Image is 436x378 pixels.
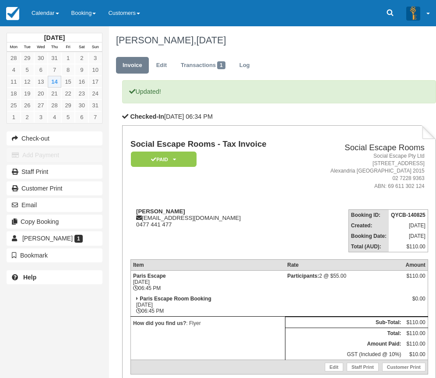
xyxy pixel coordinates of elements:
a: 28 [48,99,61,111]
a: 24 [88,88,102,99]
a: 4 [7,64,21,76]
a: [PERSON_NAME] 1 [7,231,102,245]
td: [DATE] [389,220,428,231]
address: Social Escape Pty Ltd [STREET_ADDRESS] Alexandria [GEOGRAPHIC_DATA] 2015 02 7228 9363 ABN: 69 611... [305,152,425,190]
a: Staff Print [347,363,379,371]
th: Total (AUD): [348,241,389,252]
a: Help [7,270,102,284]
p: Updated! [122,80,436,103]
td: $110.00 [403,339,428,349]
a: 1 [7,111,21,123]
b: Help [23,274,36,281]
a: 15 [61,76,75,88]
th: Rate [285,259,403,270]
a: 6 [34,64,48,76]
span: [PERSON_NAME] [22,235,73,242]
div: $110.00 [405,273,425,286]
td: 2 @ $55.00 [285,270,403,293]
a: 5 [21,64,34,76]
a: Log [233,57,257,74]
a: 29 [61,99,75,111]
img: checkfront-main-nav-mini-logo.png [6,7,19,20]
button: Email [7,198,102,212]
td: [DATE] [389,231,428,241]
a: 18 [7,88,21,99]
a: 21 [48,88,61,99]
div: $0.00 [405,296,425,309]
th: Wed [34,42,48,52]
td: [DATE] 06:45 PM [130,293,285,317]
span: [DATE] [196,35,226,46]
strong: [PERSON_NAME] [136,208,185,215]
a: 29 [21,52,34,64]
h1: [PERSON_NAME], [116,35,430,46]
em: Paid [131,152,197,167]
a: Edit [325,363,343,371]
th: Mon [7,42,21,52]
a: 20 [34,88,48,99]
td: $110.00 [403,328,428,339]
p: [DATE] 06:34 PM [122,112,436,121]
th: Total: [285,328,403,339]
a: 6 [75,111,88,123]
img: A3 [406,6,420,20]
a: 3 [34,111,48,123]
td: $10.00 [403,349,428,360]
th: Sat [75,42,88,52]
a: 9 [75,64,88,76]
span: 1 [217,61,225,69]
td: [DATE] 06:45 PM [130,270,285,293]
a: Staff Print [7,165,102,179]
strong: [DATE] [44,34,65,41]
a: 28 [7,52,21,64]
th: Sun [88,42,102,52]
a: Transactions1 [174,57,232,74]
button: Check-out [7,131,102,145]
a: Edit [150,57,173,74]
a: 2 [21,111,34,123]
a: 12 [21,76,34,88]
strong: Paris Escape [133,273,166,279]
a: 25 [7,99,21,111]
strong: Paris Escape Room Booking [140,296,211,302]
h1: Social Escape Rooms - Tax Invoice [130,140,301,149]
a: Paid [130,151,193,167]
th: Thu [48,42,61,52]
a: Invoice [116,57,149,74]
a: 17 [88,76,102,88]
a: 30 [34,52,48,64]
a: 3 [88,52,102,64]
th: Created: [348,220,389,231]
a: 26 [21,99,34,111]
button: Bookmark [7,248,102,262]
a: 8 [61,64,75,76]
a: Customer Print [382,363,425,371]
a: 10 [88,64,102,76]
th: Amount [403,259,428,270]
span: 1 [74,235,83,243]
a: 31 [48,52,61,64]
button: Add Payment [7,148,102,162]
strong: QYCB-140825 [391,212,425,218]
th: Sub-Total: [285,317,403,328]
strong: Participants [287,273,319,279]
a: 14 [48,76,61,88]
button: Copy Booking [7,215,102,229]
p: : Flyer [133,319,283,328]
div: [EMAIL_ADDRESS][DOMAIN_NAME] 0477 441 477 [130,208,301,228]
a: 5 [61,111,75,123]
th: Fri [61,42,75,52]
th: Tue [21,42,34,52]
td: GST (Included @ 10%) [285,349,403,360]
a: 16 [75,76,88,88]
td: $110.00 [389,241,428,252]
a: 22 [61,88,75,99]
b: Checked-In [130,113,164,120]
a: 27 [34,99,48,111]
th: Booking ID: [348,209,389,220]
a: 7 [88,111,102,123]
a: 1 [61,52,75,64]
a: Customer Print [7,181,102,195]
a: 7 [48,64,61,76]
a: 31 [88,99,102,111]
